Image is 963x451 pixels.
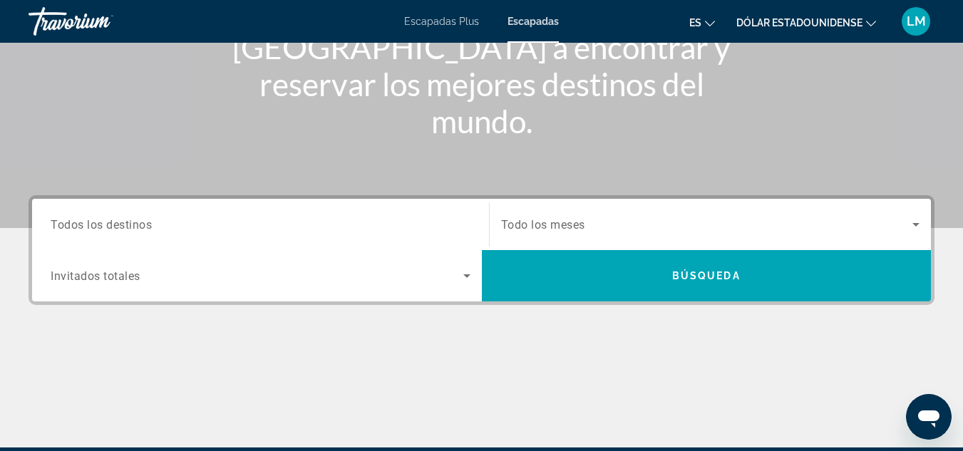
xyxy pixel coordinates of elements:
input: Select destination [51,217,470,234]
button: Menú de usuario [897,6,934,36]
span: Invitados totales [51,269,140,283]
button: Search [482,250,932,301]
a: Escapadas [508,16,559,27]
button: Cambiar moneda [736,12,876,33]
font: Dólar estadounidense [736,17,862,28]
font: es [689,17,701,28]
div: Search widget [32,199,931,301]
span: Todos los destinos [51,217,152,231]
iframe: Botón para iniciar la ventana de mensajería [906,394,952,440]
a: Escapadas Plus [404,16,479,27]
font: LM [907,14,926,28]
span: Todo los meses [501,218,585,232]
button: Cambiar idioma [689,12,715,33]
h1: [GEOGRAPHIC_DATA] a encontrar y reservar los mejores destinos del mundo. [215,28,749,140]
span: Búsqueda [672,270,741,281]
a: Travorium [29,3,171,40]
